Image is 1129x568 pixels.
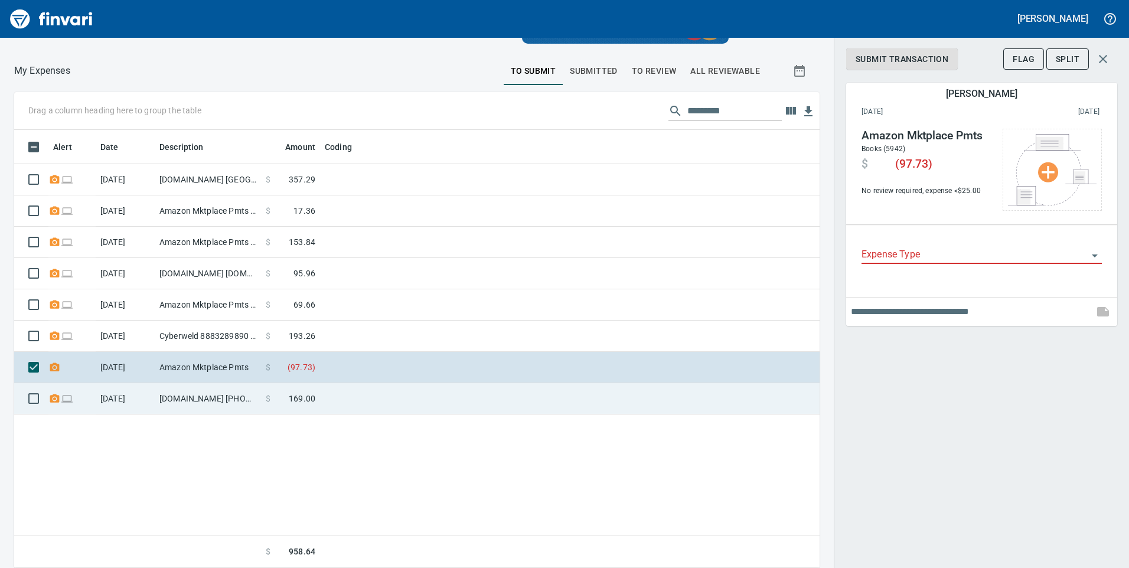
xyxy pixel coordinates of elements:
[53,140,87,154] span: Alert
[1089,45,1117,73] button: Close transaction
[61,175,73,183] span: Online transaction
[1017,12,1088,25] h5: [PERSON_NAME]
[266,174,270,185] span: $
[293,267,315,279] span: 95.96
[511,64,556,79] span: To Submit
[325,140,352,154] span: Coding
[266,267,270,279] span: $
[100,140,119,154] span: Date
[61,238,73,246] span: Online transaction
[96,164,155,195] td: [DATE]
[289,174,315,185] span: 357.29
[862,145,905,153] span: Books (5942)
[1056,52,1079,67] span: Split
[48,175,61,183] span: Receipt Required
[981,106,1100,118] span: [DATE]
[266,330,270,342] span: $
[289,330,315,342] span: 193.26
[96,321,155,352] td: [DATE]
[155,258,261,289] td: [DOMAIN_NAME] [DOMAIN_NAME][URL] WA
[270,140,315,154] span: Amount
[289,546,315,558] span: 958.64
[1089,298,1117,326] span: This records your note into the expense
[846,48,958,70] button: Submit Transaction
[293,205,315,217] span: 17.36
[155,321,261,352] td: Cyberweld 8883289890 [GEOGRAPHIC_DATA]
[28,105,201,116] p: Drag a column heading here to group the table
[1013,52,1035,67] span: Flag
[155,227,261,258] td: Amazon Mktplace Pmts [DOMAIN_NAME][URL] WA
[155,289,261,321] td: Amazon Mktplace Pmts [DOMAIN_NAME][URL] WA
[289,236,315,248] span: 153.84
[48,301,61,308] span: Receipt Required
[7,5,96,33] img: Finvari
[1014,9,1091,28] button: [PERSON_NAME]
[155,195,261,227] td: Amazon Mktplace Pmts [DOMAIN_NAME][URL] WA
[155,352,261,383] td: Amazon Mktplace Pmts
[61,269,73,277] span: Online transaction
[14,64,70,78] p: My Expenses
[293,299,315,311] span: 69.66
[96,258,155,289] td: [DATE]
[159,140,204,154] span: Description
[862,185,989,197] span: No review required, expense < $25.00
[266,299,270,311] span: $
[155,164,261,195] td: [DOMAIN_NAME] [GEOGRAPHIC_DATA]
[100,140,134,154] span: Date
[1046,48,1089,70] button: Split
[285,140,315,154] span: Amount
[895,157,932,171] span: ( 97.73 )
[96,195,155,227] td: [DATE]
[61,394,73,402] span: Online transaction
[48,238,61,246] span: Receipt Required
[96,227,155,258] td: [DATE]
[266,361,270,373] span: $
[48,207,61,214] span: Receipt Required
[266,546,270,558] span: $
[1008,134,1097,205] img: Select file
[570,64,618,79] span: Submitted
[862,106,981,118] span: [DATE]
[1003,48,1044,70] button: Flag
[159,140,219,154] span: Description
[690,64,760,79] span: All Reviewable
[266,393,270,404] span: $
[96,383,155,414] td: [DATE]
[14,64,70,78] nav: breadcrumb
[96,352,155,383] td: [DATE]
[61,301,73,308] span: Online transaction
[1086,247,1103,264] button: Open
[782,102,800,120] button: Choose columns to display
[800,103,817,120] button: Download table
[53,140,72,154] span: Alert
[48,332,61,340] span: Receipt Required
[96,289,155,321] td: [DATE]
[266,205,270,217] span: $
[862,157,868,171] span: $
[48,269,61,277] span: Receipt Required
[48,363,61,371] span: Receipt Required
[856,52,948,67] span: Submit Transaction
[782,57,820,85] button: Show transactions within a particular date range
[61,332,73,340] span: Online transaction
[325,140,367,154] span: Coding
[266,236,270,248] span: $
[946,87,1017,100] h5: [PERSON_NAME]
[155,383,261,414] td: [DOMAIN_NAME] [PHONE_NUMBER] [GEOGRAPHIC_DATA]
[289,393,315,404] span: 169.00
[862,129,989,143] h4: Amazon Mktplace Pmts
[632,64,677,79] span: To Review
[61,207,73,214] span: Online transaction
[288,361,315,373] span: ( 97.73 )
[48,394,61,402] span: Receipt Required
